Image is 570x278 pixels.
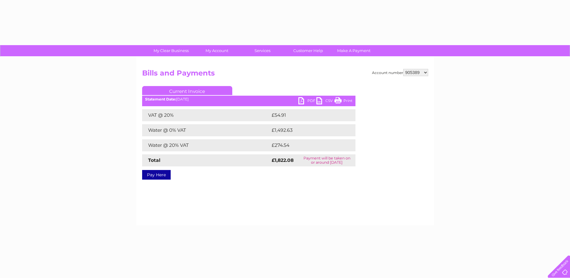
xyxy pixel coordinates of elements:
td: £274.54 [270,139,345,151]
h2: Bills and Payments [142,69,428,80]
strong: Total [148,157,160,163]
td: £54.91 [270,109,343,121]
td: VAT @ 20% [142,109,270,121]
div: [DATE] [142,97,355,101]
a: CSV [316,97,334,106]
a: Make A Payment [329,45,379,56]
td: Water @ 0% VAT [142,124,270,136]
div: Account number [372,69,428,76]
td: Water @ 20% VAT [142,139,270,151]
a: Current Invoice [142,86,232,95]
a: My Clear Business [146,45,196,56]
td: Payment will be taken on or around [DATE] [298,154,355,166]
a: My Account [192,45,242,56]
b: Statement Date: [145,97,176,101]
a: Customer Help [283,45,333,56]
a: Pay Here [142,170,171,180]
a: Print [334,97,352,106]
a: PDF [298,97,316,106]
strong: £1,822.08 [272,157,294,163]
td: £1,492.63 [270,124,346,136]
a: Services [238,45,287,56]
